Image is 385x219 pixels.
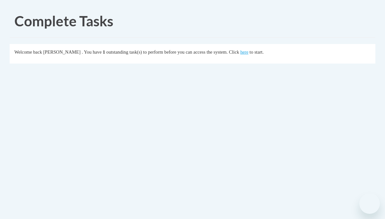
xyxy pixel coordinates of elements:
[14,49,42,55] span: Welcome back
[14,13,113,29] span: Complete Tasks
[359,193,380,214] iframe: Button to launch messaging window
[103,49,105,55] span: 1
[106,49,239,55] span: outstanding task(s) to perform before you can access the system. Click
[43,49,81,55] span: [PERSON_NAME]
[240,49,248,55] a: here
[82,49,102,55] span: . You have
[250,49,264,55] span: to start.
